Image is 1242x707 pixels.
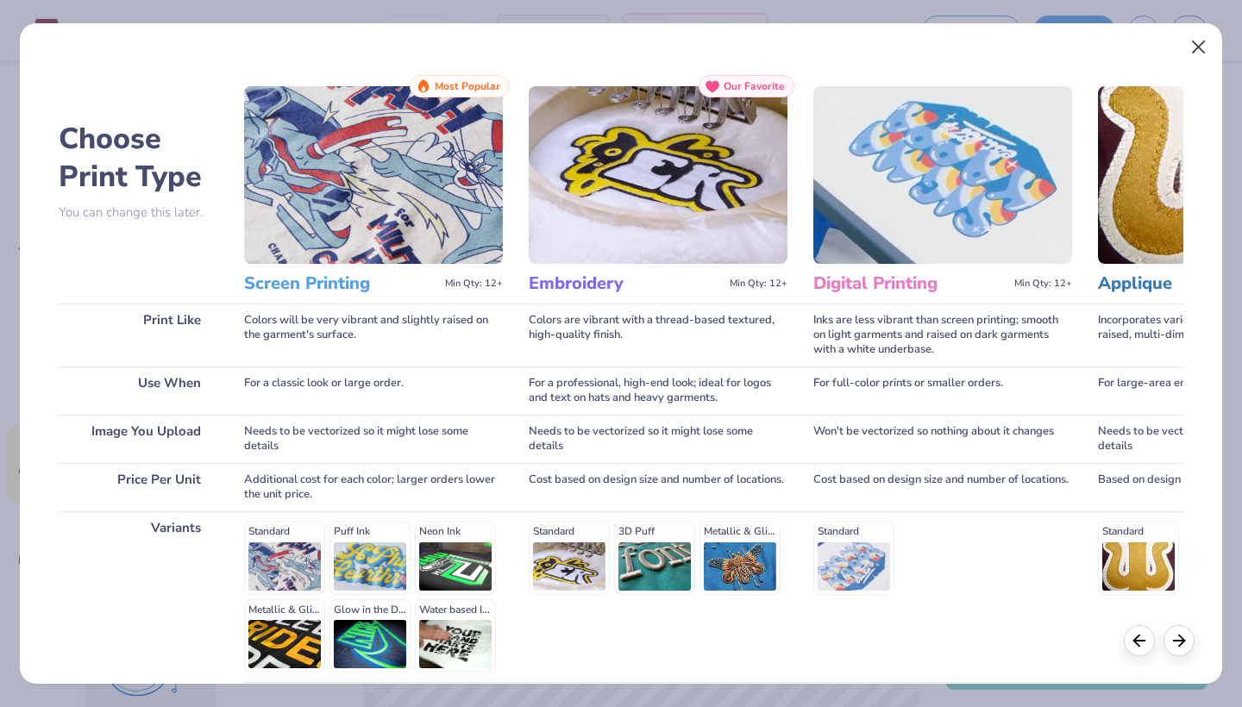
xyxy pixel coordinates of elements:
div: For a classic look or large order. [244,366,503,415]
img: Screen Printing [244,86,503,264]
div: Colors are vibrant with a thread-based textured, high-quality finish. [529,303,787,366]
div: Cost based on design size and number of locations. [813,463,1072,511]
div: For full-color prints or smaller orders. [813,366,1072,415]
img: Digital Printing [813,86,1072,264]
div: Image You Upload [59,415,218,463]
div: Inks are less vibrant than screen printing; smooth on light garments and raised on dark garments ... [813,303,1072,366]
h3: Embroidery [529,272,723,295]
span: Most Popular [435,80,500,92]
span: Our Favorite [724,80,785,92]
h2: Choose Print Type [59,120,218,196]
div: Print Like [59,303,218,366]
button: Close [1182,31,1215,64]
span: Min Qty: 12+ [445,278,503,290]
div: Won't be vectorized so nothing about it changes [813,415,1072,463]
span: Min Qty: 12+ [1014,278,1072,290]
h3: Screen Printing [244,272,438,295]
div: Variants [59,511,218,682]
div: Needs to be vectorized so it might lose some details [244,415,503,463]
div: Needs to be vectorized so it might lose some details [529,415,787,463]
span: Min Qty: 12+ [730,278,787,290]
div: For a professional, high-end look; ideal for logos and text on hats and heavy garments. [529,366,787,415]
img: Embroidery [529,86,787,264]
div: Price Per Unit [59,463,218,511]
div: Cost based on design size and number of locations. [529,463,787,511]
div: Colors will be very vibrant and slightly raised on the garment's surface. [244,303,503,366]
div: Use When [59,366,218,415]
p: You can change this later. [59,205,218,220]
h3: Digital Printing [813,272,1007,295]
div: Additional cost for each color; larger orders lower the unit price. [244,463,503,511]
